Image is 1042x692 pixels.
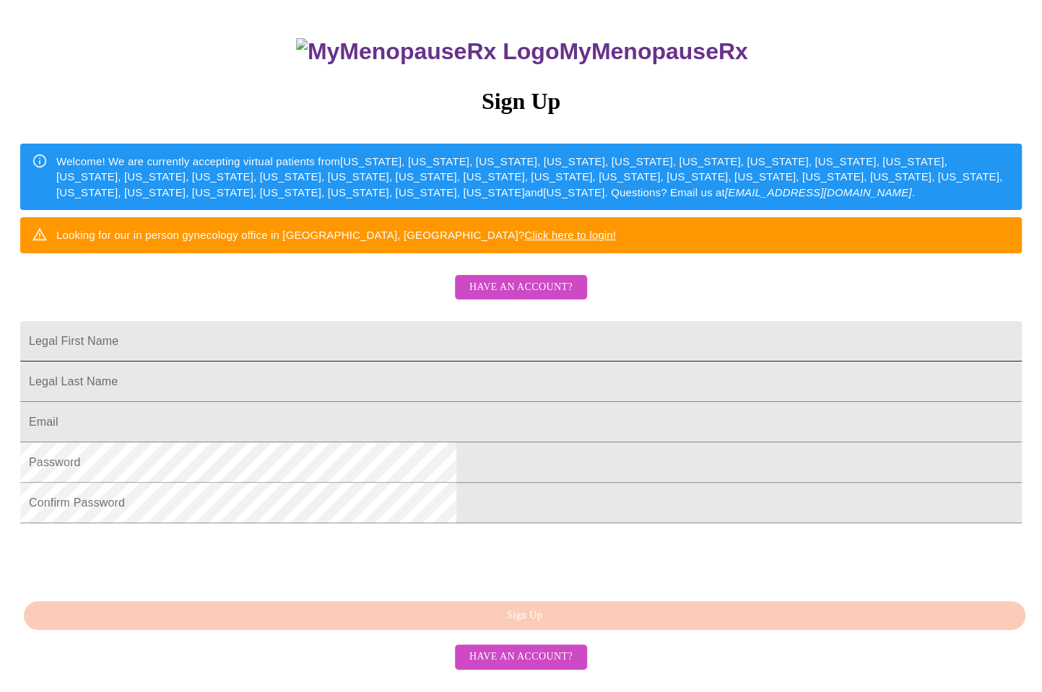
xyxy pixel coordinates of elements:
div: Looking for our in person gynecology office in [GEOGRAPHIC_DATA], [GEOGRAPHIC_DATA]? [56,222,616,248]
h3: MyMenopauseRx [22,38,1023,65]
a: Have an account? [451,290,591,302]
h3: Sign Up [20,88,1022,115]
button: Have an account? [455,275,587,300]
em: [EMAIL_ADDRESS][DOMAIN_NAME] [725,186,912,198]
a: Have an account? [451,649,591,662]
iframe: reCAPTCHA [20,530,240,587]
img: MyMenopauseRx Logo [296,38,559,65]
span: Have an account? [469,648,573,666]
div: Welcome! We are currently accepting virtual patients from [US_STATE], [US_STATE], [US_STATE], [US... [56,148,1010,206]
button: Have an account? [455,644,587,670]
span: Have an account? [469,279,573,297]
a: Click here to login! [524,229,616,241]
